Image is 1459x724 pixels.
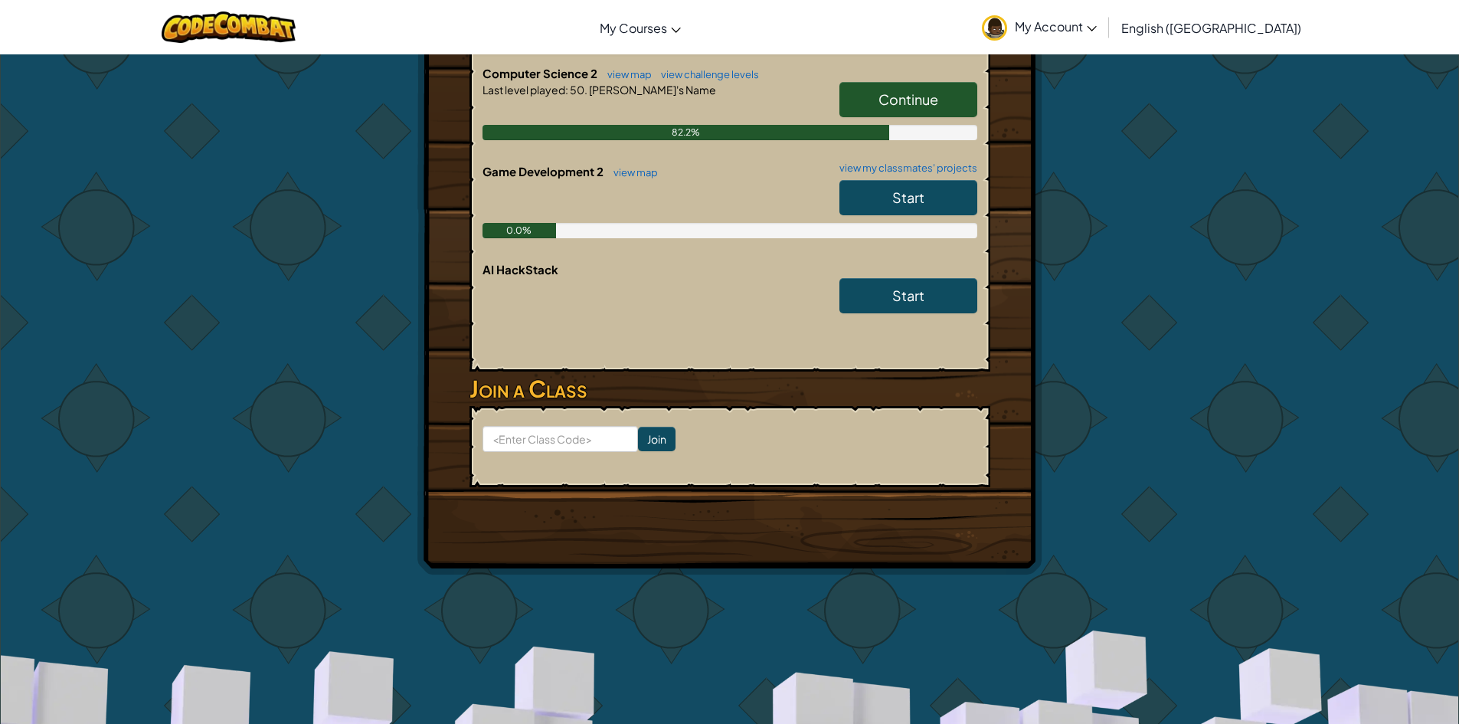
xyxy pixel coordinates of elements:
span: Continue [878,90,938,108]
span: Last level played [483,83,565,97]
h3: Join a Class [469,372,990,406]
img: avatar [982,15,1007,41]
span: Computer Science 2 [483,66,600,80]
a: Start [839,278,977,313]
span: English ([GEOGRAPHIC_DATA]) [1121,20,1301,36]
a: view my classmates' projects [832,163,977,173]
span: 50. [568,83,587,97]
span: [PERSON_NAME]'s Name [587,83,716,97]
span: : [565,83,568,97]
span: Start [892,287,924,304]
input: Join [638,427,676,451]
span: AI HackStack [483,262,558,277]
div: 0.0% [483,223,557,238]
span: My Courses [600,20,667,36]
span: Game Development 2 [483,164,606,179]
a: view map [600,68,652,80]
span: Start [892,188,924,206]
a: My Account [974,3,1104,51]
a: view map [606,166,658,179]
div: 82.2% [483,125,889,140]
a: view challenge levels [653,68,759,80]
img: CodeCombat logo [162,11,296,43]
input: <Enter Class Code> [483,426,638,452]
a: English ([GEOGRAPHIC_DATA]) [1114,7,1309,48]
a: My Courses [592,7,689,48]
span: My Account [1015,18,1097,34]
